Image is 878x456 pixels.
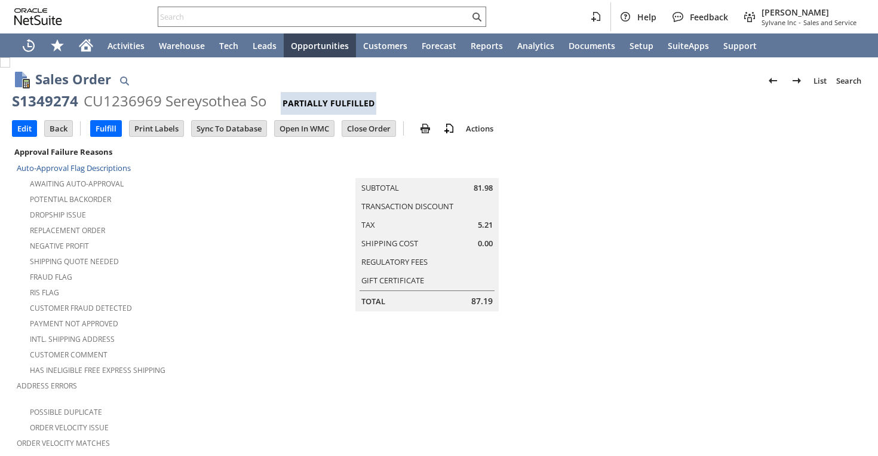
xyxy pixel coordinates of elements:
[766,74,780,88] img: Previous
[130,121,183,136] input: Print Labels
[762,18,796,27] span: Sylvane Inc
[661,33,716,57] a: SuiteApps
[510,33,561,57] a: Analytics
[442,121,456,136] img: add-record.svg
[192,121,266,136] input: Sync To Database
[158,10,469,24] input: Search
[117,74,131,88] img: Quick Find
[471,40,503,51] span: Reports
[569,40,615,51] span: Documents
[361,296,385,307] a: Total
[281,92,376,115] div: Partially Fulfilled
[30,319,118,329] a: Payment not approved
[30,334,115,344] a: Intl. Shipping Address
[13,121,36,136] input: Edit
[831,71,866,90] a: Search
[14,33,43,57] a: Recent Records
[723,40,757,51] span: Support
[361,275,424,286] a: Gift Certificate
[463,33,510,57] a: Reports
[478,238,493,249] span: 0.00
[790,74,804,88] img: Next
[668,40,709,51] span: SuiteApps
[30,256,119,267] a: Shipping Quote Needed
[284,33,356,57] a: Opportunities
[30,287,59,298] a: RIS flag
[245,33,284,57] a: Leads
[43,33,72,57] div: Shortcuts
[799,18,801,27] span: -
[14,8,62,25] svg: logo
[291,40,349,51] span: Opportunities
[91,121,121,136] input: Fulfill
[219,40,238,51] span: Tech
[363,40,407,51] span: Customers
[30,210,86,220] a: Dropship Issue
[422,40,456,51] span: Forecast
[622,33,661,57] a: Setup
[35,69,111,89] h1: Sales Order
[637,11,656,23] span: Help
[469,10,484,24] svg: Search
[30,423,109,433] a: Order Velocity Issue
[461,123,498,134] a: Actions
[803,18,856,27] span: Sales and Service
[361,238,418,249] a: Shipping Cost
[17,438,110,448] a: Order Velocity Matches
[690,11,728,23] span: Feedback
[152,33,212,57] a: Warehouse
[30,350,108,360] a: Customer Comment
[72,33,100,57] a: Home
[361,256,428,267] a: Regulatory Fees
[22,38,36,53] svg: Recent Records
[17,163,131,173] a: Auto-Approval Flag Descriptions
[418,121,432,136] img: print.svg
[474,182,493,194] span: 81.98
[415,33,463,57] a: Forecast
[517,40,554,51] span: Analytics
[159,40,205,51] span: Warehouse
[30,225,105,235] a: Replacement Order
[275,121,334,136] input: Open In WMC
[762,7,856,18] span: [PERSON_NAME]
[478,219,493,231] span: 5.21
[361,219,375,230] a: Tax
[84,91,266,111] div: CU1236969 Sereysothea So
[342,121,395,136] input: Close Order
[100,33,152,57] a: Activities
[630,40,653,51] span: Setup
[79,38,93,53] svg: Home
[471,295,493,307] span: 87.19
[30,241,89,251] a: Negative Profit
[12,144,281,160] div: Approval Failure Reasons
[30,303,132,313] a: Customer Fraud Detected
[716,33,764,57] a: Support
[45,121,72,136] input: Back
[361,182,399,193] a: Subtotal
[356,33,415,57] a: Customers
[355,159,499,178] caption: Summary
[30,194,111,204] a: Potential Backorder
[809,71,831,90] a: List
[561,33,622,57] a: Documents
[30,272,72,282] a: Fraud Flag
[12,91,78,111] div: S1349274
[253,40,277,51] span: Leads
[30,407,102,417] a: Possible Duplicate
[50,38,65,53] svg: Shortcuts
[361,201,453,212] a: Transaction Discount
[30,179,124,189] a: Awaiting Auto-Approval
[30,365,165,375] a: Has Ineligible Free Express Shipping
[212,33,245,57] a: Tech
[17,381,77,391] a: Address Errors
[108,40,145,51] span: Activities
